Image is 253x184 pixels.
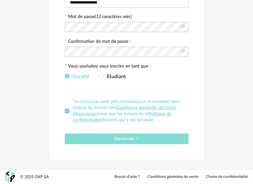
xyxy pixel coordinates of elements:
[5,171,15,183] img: OXP
[95,14,132,19] i: (12 caractères min.)
[68,14,132,19] label: Mot de passe
[206,174,248,179] a: Charte de confidentialité
[65,39,131,45] label: Confirmation de mot de passe :
[65,133,189,144] button: Continuer
[20,174,49,180] div: © 2025 OXP SA
[147,174,198,179] a: Conditions générales de vente
[114,137,139,141] span: Continuer
[73,99,179,122] span: *Je reconnais avoir pris connaissance et accepter sans réserve les termes des ainsi que les terme...
[65,64,151,70] label: Vous souhaitez vous inscrire en tant que :
[73,106,176,116] a: Conditions générales de Vente Abonnement
[114,174,140,179] a: Besoin d'aide ?
[69,74,89,79] span: Société
[73,112,171,122] a: Politique de confidentialité
[103,74,126,79] span: Etudiant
